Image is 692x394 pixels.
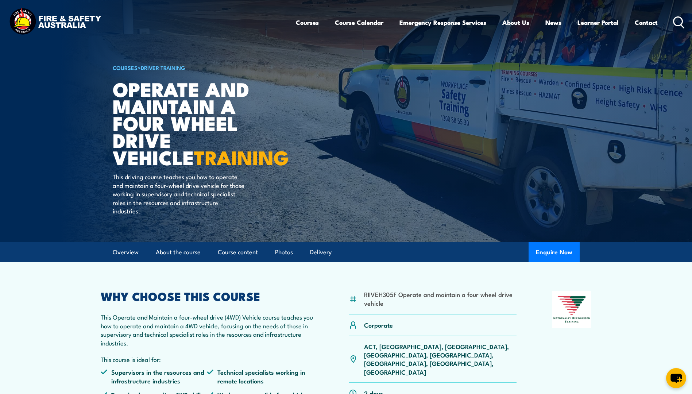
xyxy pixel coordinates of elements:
[399,13,486,32] a: Emergency Response Services
[101,313,314,347] p: This Operate and Maintain a four-wheel drive (4WD) Vehicle course teaches you how to operate and ...
[156,243,201,262] a: About the course
[207,368,313,385] li: Technical specialists working in remote locations
[577,13,619,32] a: Learner Portal
[310,243,332,262] a: Delivery
[529,242,580,262] button: Enquire Now
[545,13,561,32] a: News
[113,243,139,262] a: Overview
[364,321,393,329] p: Corporate
[364,290,517,307] li: RIIVEH305F Operate and maintain a four wheel drive vehicle
[635,13,658,32] a: Contact
[113,63,138,72] a: COURSES
[113,80,293,166] h1: Operate and Maintain a Four Wheel Drive Vehicle
[101,355,314,363] p: This course is ideal for:
[101,291,314,301] h2: WHY CHOOSE THIS COURSE
[296,13,319,32] a: Courses
[364,342,517,376] p: ACT, [GEOGRAPHIC_DATA], [GEOGRAPHIC_DATA], [GEOGRAPHIC_DATA], [GEOGRAPHIC_DATA], [GEOGRAPHIC_DATA...
[113,63,293,72] h6: >
[275,243,293,262] a: Photos
[113,172,246,215] p: This driving course teaches you how to operate and maintain a four-wheel drive vehicle for those ...
[335,13,383,32] a: Course Calendar
[101,368,207,385] li: Supervisors in the resources and infrastructure industries
[218,243,258,262] a: Course content
[666,368,686,388] button: chat-button
[194,142,289,172] strong: TRAINING
[502,13,529,32] a: About Us
[552,291,592,328] img: Nationally Recognised Training logo.
[141,63,185,72] a: Driver Training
